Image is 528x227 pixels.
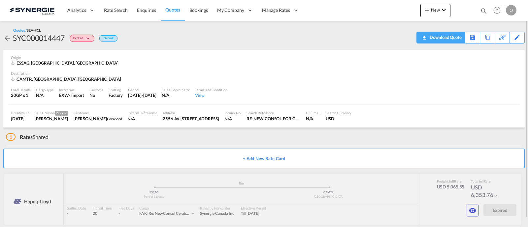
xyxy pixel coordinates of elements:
[109,87,123,92] div: Stuffing
[11,116,29,122] div: 2 Sep 2025
[35,116,68,122] div: Karen Mercier
[11,87,31,92] div: Load Details
[420,32,462,43] div: Quote PDF is not available at this time
[306,116,320,122] div: N/A
[89,92,103,98] div: No
[163,116,219,122] div: 2556 Av. Dalton, Québec, QC G1P 3S4
[109,92,123,98] div: Factory Stuffing
[440,6,448,14] md-icon: icon-chevron-down
[420,33,428,38] md-icon: icon-download
[162,87,190,92] div: Sales Coordinator
[20,134,33,140] span: Rates
[99,35,117,42] div: Default
[224,110,241,115] div: Inquiry No.
[469,207,477,214] md-icon: icon-eye
[11,55,517,60] div: Origin
[165,7,180,13] span: Quotes
[163,110,219,115] div: Address
[35,110,68,116] div: Sales Person
[107,117,122,121] span: Cerabord
[89,87,103,92] div: Customs
[195,87,227,92] div: Terms and Condition
[491,5,506,16] div: Help
[262,7,290,14] span: Manage Rates
[506,5,516,15] div: O
[128,92,156,98] div: 30 Sep 2025
[3,34,11,42] md-icon: icon-arrow-left
[73,36,85,43] span: Expired
[11,92,31,98] div: 20GP x 1
[6,133,49,141] div: Shared
[13,33,65,43] div: SYC000014447
[224,116,241,122] div: N/A
[6,133,16,141] span: 1
[3,33,13,43] div: icon-arrow-left
[59,92,69,98] div: EXW
[16,60,118,66] span: ESSAG, [GEOGRAPHIC_DATA], [GEOGRAPHIC_DATA]
[247,116,301,122] div: RE: NEW CONSOL FOR CERABORD
[137,7,156,13] span: Enquiries
[3,149,525,168] button: + Add New Rate Card
[217,7,244,14] span: My Company
[104,7,128,13] span: Rate Search
[36,87,54,92] div: Cargo Type
[74,110,122,115] div: Customer
[491,5,503,16] span: Help
[128,87,156,92] div: Period
[467,205,478,216] button: icon-eye
[74,116,122,122] div: Normand Poulin
[59,87,84,92] div: Incoterms
[11,71,517,76] div: Destination
[465,32,480,43] div: Save As Template
[420,32,462,43] div: Download Quote
[10,3,54,18] img: 1f56c880d42311ef80fc7dca854c8e59.png
[162,92,190,98] div: N/A
[326,116,352,122] div: USD
[27,28,41,32] span: SEA-FCL
[306,110,320,115] div: CC Email
[428,32,462,43] div: Download Quote
[36,92,54,98] div: N/A
[55,111,68,116] span: Creator
[127,116,157,122] div: N/A
[70,35,94,42] div: Change Status Here
[480,7,487,17] div: icon-magnify
[11,76,123,82] div: CAMTR, Port of Montreal, North America
[65,33,96,43] div: Change Status Here
[13,28,41,33] div: Quotes /SEA-FCL
[420,4,450,17] button: icon-plus 400-fgNewicon-chevron-down
[67,7,86,14] span: Analytics
[189,7,208,13] span: Bookings
[11,60,120,66] div: ESSAG, Port of Sagunto, Europe
[195,92,227,98] div: View
[480,7,487,14] md-icon: icon-magnify
[326,110,352,115] div: Search Currency
[69,92,84,98] div: - import
[423,7,448,13] span: New
[11,110,29,115] div: Created On
[423,6,431,14] md-icon: icon-plus 400-fg
[247,110,301,115] div: Search Reference
[127,110,157,115] div: External Reference
[85,37,93,41] md-icon: icon-chevron-down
